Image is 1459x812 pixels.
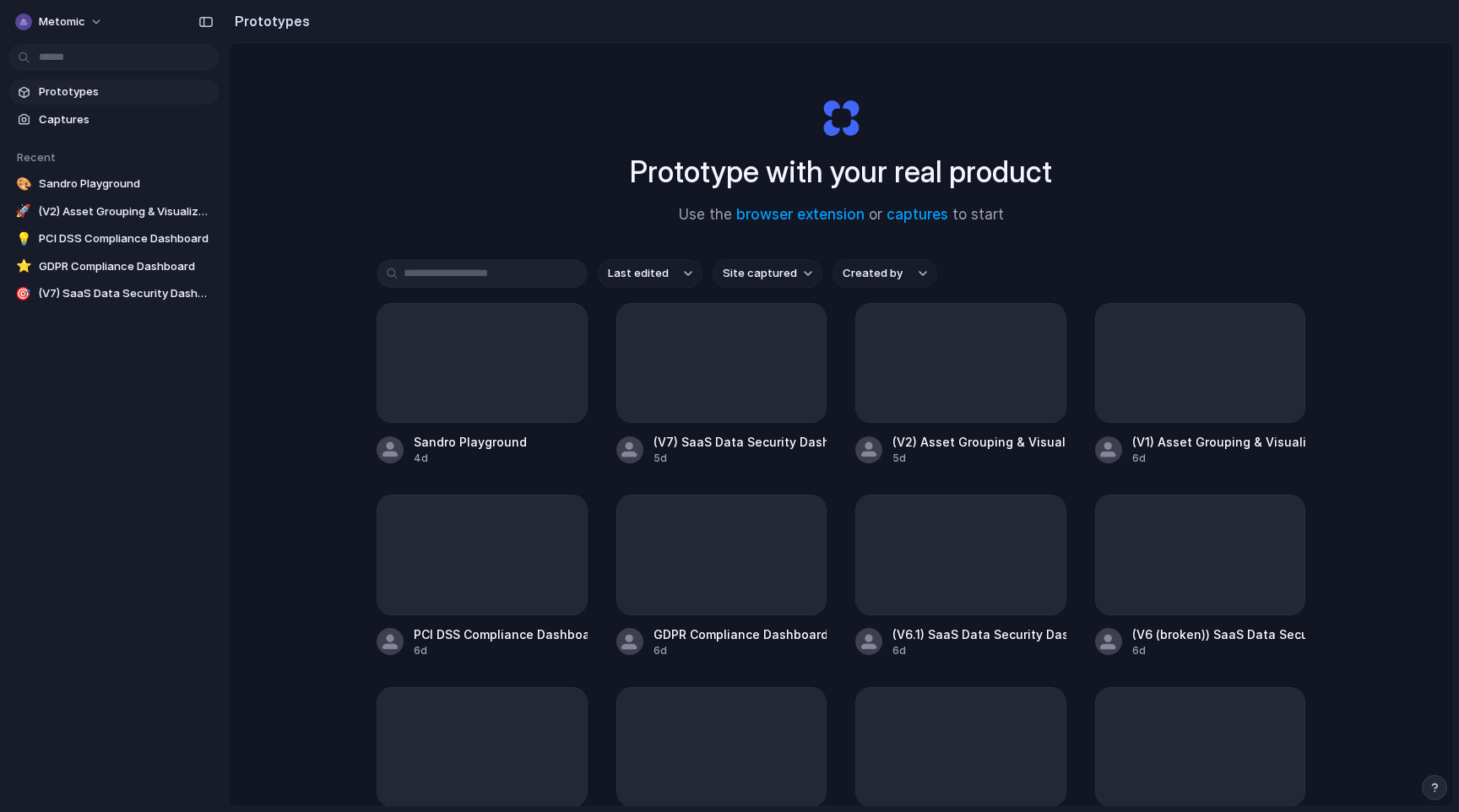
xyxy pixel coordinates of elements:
[1132,625,1306,643] div: (V6 (broken)) SaaS Data Security Dashboard
[833,259,937,288] button: Created by
[38,285,213,302] span: (V7) SaaS Data Security Dashboard
[15,258,32,275] div: ⭐
[8,199,220,225] a: 🚀(V2) Asset Grouping & Visualization Interface
[892,451,1066,466] div: 5d
[15,176,32,192] div: 🎨
[1095,303,1306,466] a: (V1) Asset Grouping & Visualization Interface6d
[8,281,220,306] a: 🎯(V7) SaaS Data Security Dashboard
[8,79,220,105] a: Prototypes
[414,433,527,451] div: Sandro Playground
[1132,451,1306,466] div: 6d
[39,111,213,128] span: Captures
[228,11,310,31] h2: Prototypes
[39,14,85,30] span: Metomic
[8,107,220,133] a: Captures
[8,8,111,35] button: Metomic
[8,254,220,279] a: ⭐GDPR Compliance Dashboard
[38,203,213,220] span: (V2) Asset Grouping & Visualization Interface
[15,203,31,220] div: 🚀
[892,625,1066,643] div: (V6.1) SaaS Data Security Dashboard
[887,206,948,223] a: captures
[414,643,588,658] div: 6d
[15,230,32,247] div: 💡
[39,176,213,192] span: Sandro Playground
[616,303,827,466] a: (V7) SaaS Data Security Dashboard5d
[377,303,588,466] a: Sandro Playground4d
[8,226,220,252] a: 💡PCI DSS Compliance Dashboard
[39,258,213,275] span: GDPR Compliance Dashboard
[654,643,827,658] div: 6d
[414,451,527,466] div: 4d
[723,265,797,282] span: Site captured
[713,259,822,288] button: Site captured
[17,150,56,164] span: Recent
[598,259,702,288] button: Last edited
[39,230,213,247] span: PCI DSS Compliance Dashboard
[616,495,827,658] a: GDPR Compliance Dashboard6d
[654,451,827,466] div: 5d
[855,303,1066,466] a: (V2) Asset Grouping & Visualization Interface5d
[1132,433,1306,451] div: (V1) Asset Grouping & Visualization Interface
[892,643,1066,658] div: 6d
[736,206,865,223] a: browser extension
[608,265,669,282] span: Last edited
[892,433,1066,451] div: (V2) Asset Grouping & Visualization Interface
[377,495,588,658] a: PCI DSS Compliance Dashboard6d
[1095,495,1306,658] a: (V6 (broken)) SaaS Data Security Dashboard6d
[654,433,827,451] div: (V7) SaaS Data Security Dashboard
[679,204,1004,226] span: Use the or to start
[8,171,220,197] a: 🎨Sandro Playground
[1132,643,1306,658] div: 6d
[15,285,31,302] div: 🎯
[654,625,827,643] div: GDPR Compliance Dashboard
[855,495,1066,658] a: (V6.1) SaaS Data Security Dashboard6d
[39,84,213,100] span: Prototypes
[630,149,1052,194] h1: Prototype with your real product
[843,265,903,282] span: Created by
[414,625,588,643] div: PCI DSS Compliance Dashboard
